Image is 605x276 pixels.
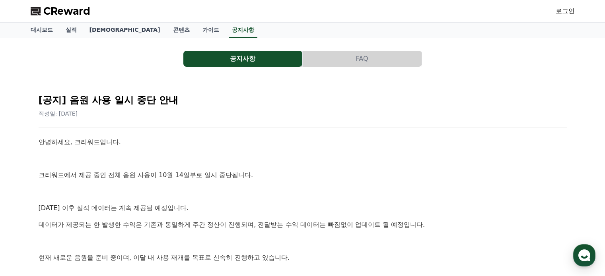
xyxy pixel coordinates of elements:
[43,5,90,17] span: CReward
[303,51,422,67] button: FAQ
[39,203,567,213] p: [DATE] 이후 실적 데이터는 계속 제공될 예정입니다.
[83,23,167,38] a: [DEMOGRAPHIC_DATA]
[39,137,567,147] p: 안녕하세요, 크리워드입니다.
[556,6,575,16] a: 로그인
[39,170,567,180] p: 크리워드에서 제공 중인 전체 음원 사용이 10월 14일부로 일시 중단됩니다.
[59,23,83,38] a: 실적
[24,23,59,38] a: 대시보드
[183,51,302,67] button: 공지사항
[39,220,567,230] p: 데이터가 제공되는 한 발생한 수익은 기존과 동일하게 주간 정산이 진행되며, 전달받는 수익 데이터는 빠짐없이 업데이트 될 예정입니다.
[31,5,90,17] a: CReward
[39,253,567,263] p: 현재 새로운 음원을 준비 중이며, 이달 내 사용 재개를 목표로 신속히 진행하고 있습니다.
[167,23,196,38] a: 콘텐츠
[196,23,226,38] a: 가이드
[39,110,78,117] span: 작성일: [DATE]
[229,23,257,38] a: 공지사항
[39,94,567,106] h2: [공지] 음원 사용 일시 중단 안내
[183,51,303,67] a: 공지사항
